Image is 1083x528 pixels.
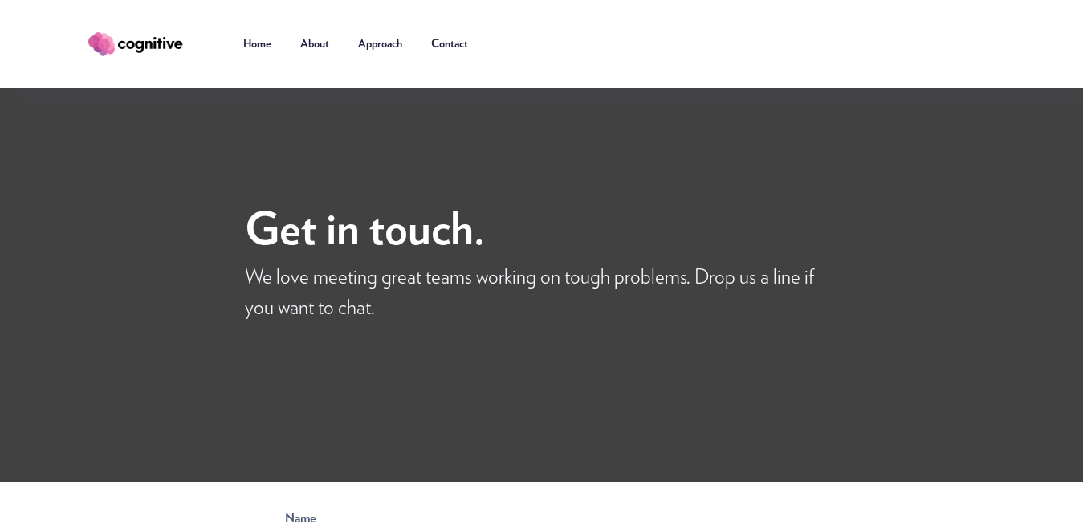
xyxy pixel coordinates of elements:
[285,510,799,526] label: Name
[286,20,344,68] a: About
[245,207,485,255] h2: Get in touch.
[344,20,417,68] a: Approach
[417,20,482,68] a: Contact
[245,263,839,324] div: We love meeting great teams working on tough problems. Drop us a line if you want to chat.
[229,20,286,68] a: Home
[84,29,209,59] a: home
